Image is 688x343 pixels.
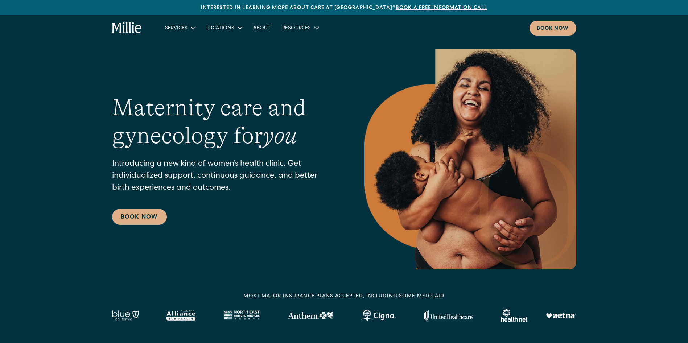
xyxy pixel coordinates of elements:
div: Locations [206,25,234,32]
div: Book now [537,25,569,33]
img: Smiling mother with her baby in arms, celebrating body positivity and the nurturing bond of postp... [364,49,576,269]
img: Blue California logo [112,310,139,321]
img: North East Medical Services logo [223,310,260,321]
a: home [112,22,142,34]
img: Healthnet logo [501,309,528,322]
img: Aetna logo [546,313,576,318]
div: Resources [276,22,324,34]
img: Anthem Logo [288,312,333,319]
div: Resources [282,25,311,32]
div: Locations [201,22,247,34]
div: Services [165,25,188,32]
a: Book now [530,21,576,36]
a: Book Now [112,209,167,225]
img: Cigna logo [361,310,396,321]
a: About [247,22,276,34]
div: Services [159,22,201,34]
div: MOST MAJOR INSURANCE PLANS ACCEPTED, INCLUDING some MEDICAID [243,293,444,300]
img: Alameda Alliance logo [166,310,195,321]
a: Book a free information call [396,5,487,11]
img: United Healthcare logo [424,310,473,321]
em: you [263,123,297,149]
p: Introducing a new kind of women’s health clinic. Get individualized support, continuous guidance,... [112,158,335,194]
h1: Maternity care and gynecology for [112,94,335,150]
